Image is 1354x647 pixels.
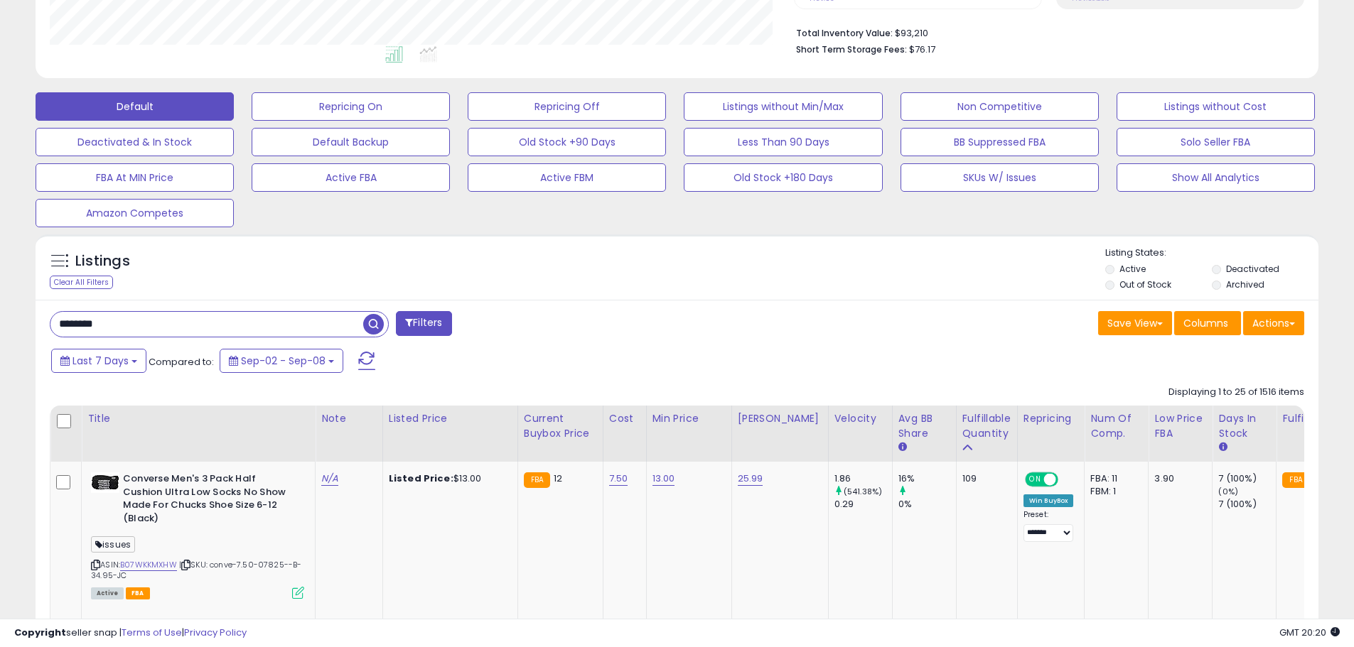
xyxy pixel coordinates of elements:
span: ON [1026,474,1044,486]
div: 0% [898,498,956,511]
button: Save View [1098,311,1172,335]
a: N/A [321,472,338,486]
small: (541.38%) [844,486,882,497]
div: ASIN: [91,472,304,597]
b: Short Term Storage Fees: [796,43,907,55]
button: FBA At MIN Price [36,163,234,192]
div: Velocity [834,411,886,426]
button: Listings without Cost [1117,92,1315,121]
button: Less Than 90 Days [684,128,882,156]
div: Fulfillment [1282,411,1340,426]
button: Columns [1174,311,1241,335]
div: 109 [962,472,1006,485]
span: Sep-02 - Sep-08 [241,354,326,368]
small: FBA [1282,472,1309,488]
button: Solo Seller FBA [1117,128,1315,156]
div: FBM: 1 [1090,485,1137,498]
li: $93,210 [796,23,1294,40]
div: $13.00 [389,472,507,485]
span: 12 [554,472,562,485]
span: 2025-09-16 20:20 GMT [1279,626,1340,639]
button: Old Stock +90 Days [468,128,666,156]
span: issues [91,536,135,553]
small: FBA [524,472,550,488]
div: Note [321,411,377,426]
a: 25.99 [738,472,763,486]
button: BB Suppressed FBA [901,128,1099,156]
span: OFF [1056,474,1079,486]
div: Cost [609,411,640,426]
button: Sep-02 - Sep-08 [220,349,343,373]
span: FBA [126,587,150,599]
span: Compared to: [149,355,214,369]
img: 41boDshFj+L._SL40_.jpg [91,472,119,493]
span: | SKU: conve-7.50-07825--B-34.95-JC [91,559,302,580]
button: Active FBM [468,163,666,192]
div: Min Price [652,411,726,426]
button: Active FBA [252,163,450,192]
label: Out of Stock [1119,278,1171,290]
label: Active [1119,263,1146,275]
button: Old Stock +180 Days [684,163,882,192]
span: $76.17 [909,43,935,56]
div: FBA: 11 [1090,472,1137,485]
label: Deactivated [1226,263,1279,275]
div: seller snap | | [14,626,247,640]
div: 0.29 [834,498,892,511]
button: Filters [396,311,451,336]
div: Fulfillable Quantity [962,411,1011,441]
strong: Copyright [14,626,66,639]
small: (0%) [1218,486,1238,497]
div: 7 (100%) [1218,472,1276,485]
div: 3.90 [1154,472,1201,485]
div: Days In Stock [1218,411,1270,441]
b: Total Inventory Value: [796,27,893,39]
button: Show All Analytics [1117,163,1315,192]
button: Repricing Off [468,92,666,121]
a: Privacy Policy [184,626,247,639]
p: Listing States: [1105,246,1318,260]
a: 7.50 [609,472,628,486]
button: SKUs W/ Issues [901,163,1099,192]
a: B07WKKMXHW [120,559,177,571]
div: Low Price FBA [1154,411,1206,441]
small: Days In Stock. [1218,441,1227,454]
div: Repricing [1023,411,1079,426]
div: Avg BB Share [898,411,950,441]
button: Default [36,92,234,121]
div: Displaying 1 to 25 of 1516 items [1168,386,1304,399]
a: Terms of Use [122,626,182,639]
div: Clear All Filters [50,276,113,289]
button: Actions [1243,311,1304,335]
label: Archived [1226,278,1264,290]
span: Last 7 Days [72,354,129,368]
div: Num of Comp. [1090,411,1142,441]
div: Win BuyBox [1023,494,1074,507]
button: Last 7 Days [51,349,146,373]
div: Title [87,411,309,426]
b: Listed Price: [389,472,453,485]
div: 7 (100%) [1218,498,1276,511]
div: 1.86 [834,472,892,485]
div: Listed Price [389,411,512,426]
div: [PERSON_NAME] [738,411,822,426]
h5: Listings [75,251,130,271]
button: Non Competitive [901,92,1099,121]
button: Default Backup [252,128,450,156]
span: All listings currently available for purchase on Amazon [91,587,124,599]
button: Listings without Min/Max [684,92,882,121]
button: Deactivated & In Stock [36,128,234,156]
div: 16% [898,472,956,485]
button: Repricing On [252,92,450,121]
div: Current Buybox Price [524,411,597,441]
small: Avg BB Share. [898,441,907,454]
span: Columns [1183,316,1228,330]
a: 13.00 [652,472,675,486]
b: Converse Men's 3 Pack Half Cushion Ultra Low Socks No Show Made For Chucks Shoe Size 6-12 (Black) [123,472,296,528]
button: Amazon Competes [36,199,234,227]
div: Preset: [1023,510,1074,542]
